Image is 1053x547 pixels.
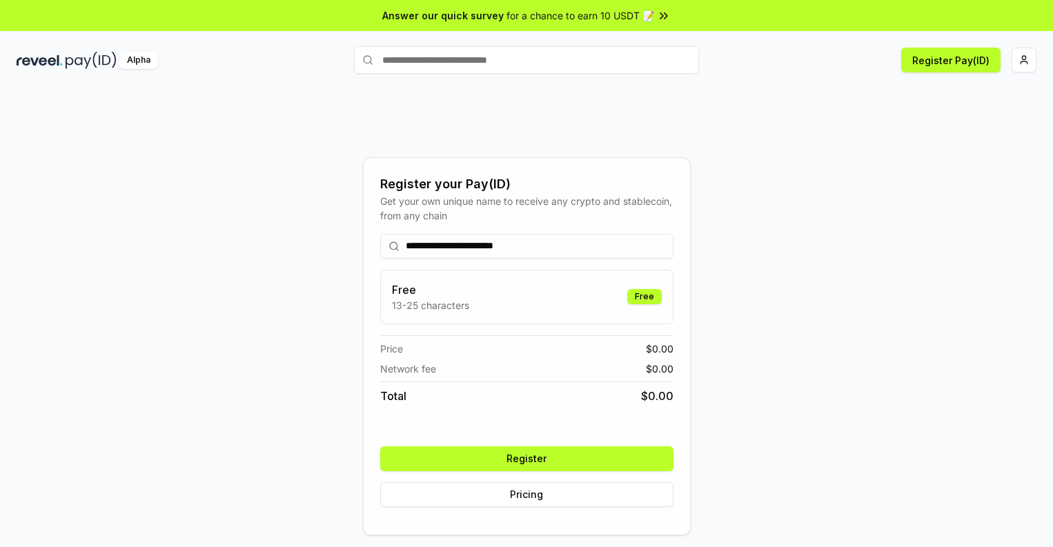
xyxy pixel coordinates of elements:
[641,388,673,404] span: $ 0.00
[380,482,673,507] button: Pricing
[380,341,403,356] span: Price
[392,298,469,312] p: 13-25 characters
[646,341,673,356] span: $ 0.00
[627,289,662,304] div: Free
[66,52,117,69] img: pay_id
[17,52,63,69] img: reveel_dark
[506,8,654,23] span: for a chance to earn 10 USDT 📝
[392,281,469,298] h3: Free
[380,361,436,376] span: Network fee
[380,446,673,471] button: Register
[380,388,406,404] span: Total
[380,194,673,223] div: Get your own unique name to receive any crypto and stablecoin, from any chain
[380,175,673,194] div: Register your Pay(ID)
[901,48,1001,72] button: Register Pay(ID)
[119,52,158,69] div: Alpha
[646,361,673,376] span: $ 0.00
[382,8,504,23] span: Answer our quick survey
